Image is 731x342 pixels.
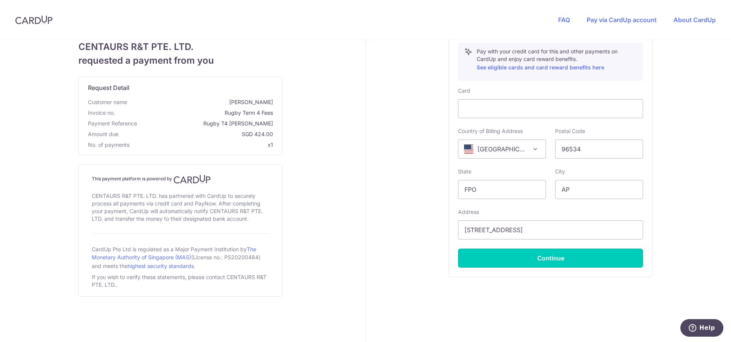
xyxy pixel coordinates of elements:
[88,141,129,149] span: No. of payments
[92,243,269,272] div: CardUp Pte Ltd is regulated as a Major Payment Institution by (License no.: PS20200484) and meets...
[458,87,470,95] label: Card
[15,15,53,24] img: CardUp
[92,191,269,224] div: CENTAURS R&T PTE. LTD. has partnered with CardUp to securely process all payments via credit card...
[92,175,269,184] h4: This payment platform is powered by
[477,64,604,71] a: See eligible cards and card reward benefits here
[88,130,118,138] span: Amount due
[78,54,283,67] span: requested a payment from you
[78,40,283,54] span: CENTAURS R&T PTE. LTD.
[587,16,657,24] a: Pay via CardUp account
[92,272,269,290] div: If you wish to verify these statements, please contact CENTAURS R&T PTE. LTD..
[558,16,570,24] a: FAQ
[118,109,273,117] span: Rugby Term 4 Fees
[555,127,585,135] label: Postal Code
[268,141,273,148] span: x1
[128,263,194,269] a: highest security standards
[477,48,637,72] p: Pay with your credit card for this and other payments on CardUp and enjoy card reward benefits.
[458,208,479,216] label: Address
[555,140,643,159] input: Example 123456
[458,140,546,159] span: United States
[458,168,471,175] label: State
[674,16,716,24] a: About CardUp
[458,140,546,158] span: United States
[464,104,637,113] iframe: Secure card payment input frame
[121,130,273,138] span: SGD 424.00
[130,98,273,106] span: [PERSON_NAME]
[88,98,127,106] span: Customer name
[680,319,723,338] iframe: Opens a widget where you can find more information
[458,127,523,135] label: Country of Billing Address
[88,109,115,117] span: Invoice no.
[88,84,129,92] span: translation missing: en.request_detail
[140,120,273,127] span: Rugby T4 [PERSON_NAME]
[458,249,643,268] button: Continue
[88,120,137,127] span: translation missing: en.payment_reference
[555,168,565,175] label: City
[174,175,211,184] img: CardUp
